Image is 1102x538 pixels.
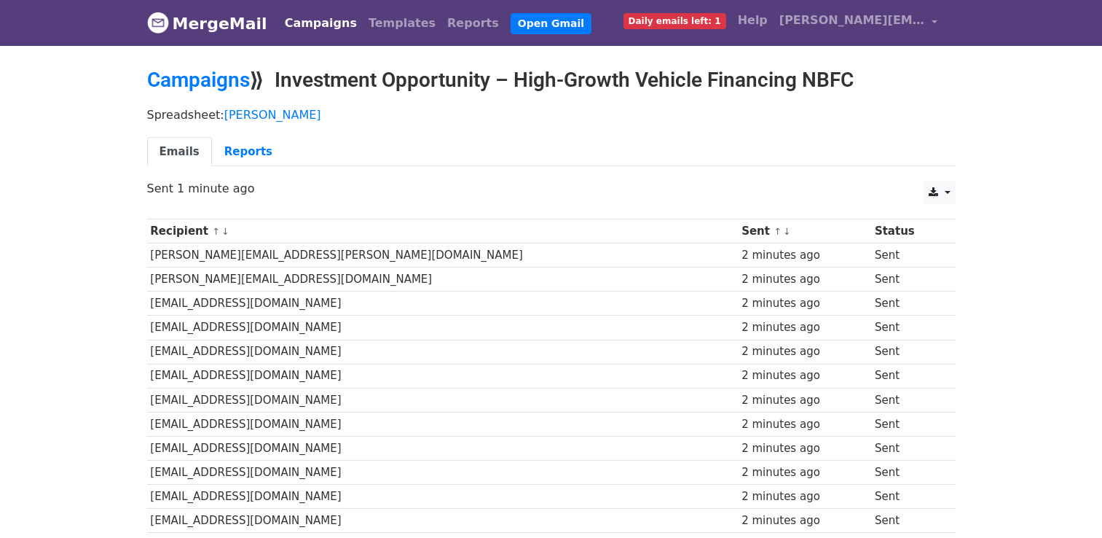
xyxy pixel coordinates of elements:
[147,292,739,316] td: [EMAIL_ADDRESS][DOMAIN_NAME]
[221,226,229,237] a: ↓
[741,367,867,384] div: 2 minutes ago
[738,219,871,243] th: Sent
[147,68,956,93] h2: ⟫ Investment Opportunity – High-Growth Vehicle Financing NBFC
[871,268,944,292] td: Sent
[618,6,732,35] a: Daily emails left: 1
[741,416,867,433] div: 2 minutes ago
[147,388,739,412] td: [EMAIL_ADDRESS][DOMAIN_NAME]
[871,461,944,485] td: Sent
[224,108,321,122] a: [PERSON_NAME]
[741,440,867,457] div: 2 minutes ago
[741,295,867,312] div: 2 minutes ago
[871,243,944,268] td: Sent
[871,316,944,340] td: Sent
[147,412,739,436] td: [EMAIL_ADDRESS][DOMAIN_NAME]
[147,485,739,509] td: [EMAIL_ADDRESS][DOMAIN_NAME]
[147,107,956,122] p: Spreadsheet:
[147,68,250,92] a: Campaigns
[147,364,739,388] td: [EMAIL_ADDRESS][DOMAIN_NAME]
[741,271,867,288] div: 2 minutes ago
[741,319,867,336] div: 2 minutes ago
[363,9,441,38] a: Templates
[147,137,212,167] a: Emails
[279,9,363,38] a: Campaigns
[147,268,739,292] td: [PERSON_NAME][EMAIL_ADDRESS][DOMAIN_NAME]
[511,13,591,34] a: Open Gmail
[741,488,867,505] div: 2 minutes ago
[741,464,867,481] div: 2 minutes ago
[871,340,944,364] td: Sent
[871,485,944,509] td: Sent
[774,6,944,40] a: [PERSON_NAME][EMAIL_ADDRESS][PERSON_NAME][DOMAIN_NAME]
[147,436,739,460] td: [EMAIL_ADDRESS][DOMAIN_NAME]
[871,388,944,412] td: Sent
[871,292,944,316] td: Sent
[212,226,220,237] a: ↑
[779,12,925,29] span: [PERSON_NAME][EMAIL_ADDRESS][PERSON_NAME][DOMAIN_NAME]
[147,219,739,243] th: Recipient
[741,247,867,264] div: 2 minutes ago
[147,243,739,268] td: [PERSON_NAME][EMAIL_ADDRESS][PERSON_NAME][DOMAIN_NAME]
[774,226,782,237] a: ↑
[147,181,956,196] p: Sent 1 minute ago
[147,8,267,39] a: MergeMail
[871,436,944,460] td: Sent
[147,509,739,533] td: [EMAIL_ADDRESS][DOMAIN_NAME]
[147,12,169,34] img: MergeMail logo
[871,219,944,243] th: Status
[871,412,944,436] td: Sent
[147,316,739,340] td: [EMAIL_ADDRESS][DOMAIN_NAME]
[871,364,944,388] td: Sent
[741,512,867,529] div: 2 minutes ago
[212,137,285,167] a: Reports
[732,6,774,35] a: Help
[741,343,867,360] div: 2 minutes ago
[871,509,944,533] td: Sent
[623,13,726,29] span: Daily emails left: 1
[147,461,739,485] td: [EMAIL_ADDRESS][DOMAIN_NAME]
[441,9,505,38] a: Reports
[147,340,739,364] td: [EMAIL_ADDRESS][DOMAIN_NAME]
[741,392,867,409] div: 2 minutes ago
[783,226,791,237] a: ↓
